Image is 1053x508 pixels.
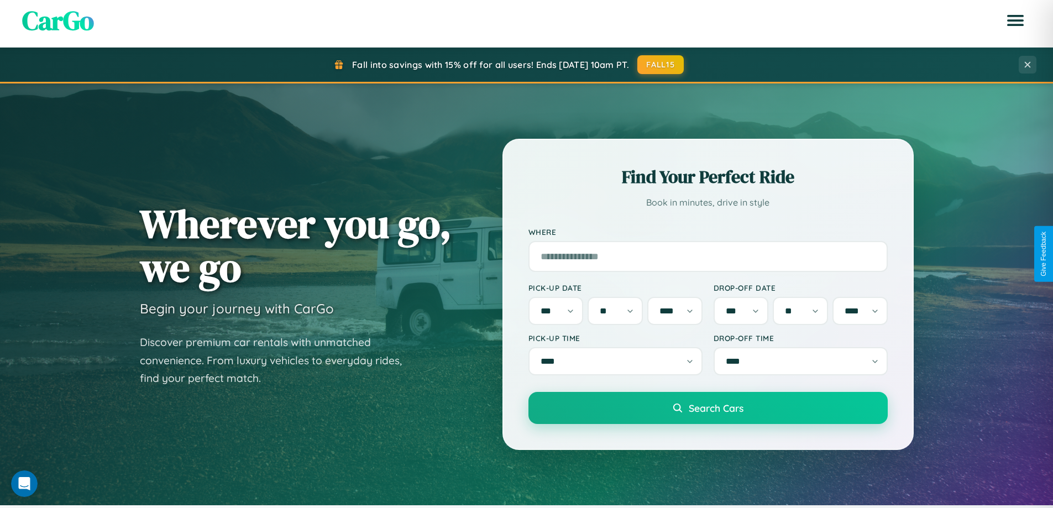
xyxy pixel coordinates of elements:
[140,202,452,289] h1: Wherever you go, we go
[528,333,703,343] label: Pick-up Time
[637,55,684,74] button: FALL15
[22,2,94,39] span: CarGo
[1000,5,1031,36] button: Open menu
[140,300,334,317] h3: Begin your journey with CarGo
[11,470,38,497] iframe: Intercom live chat
[528,392,888,424] button: Search Cars
[528,227,888,237] label: Where
[528,165,888,189] h2: Find Your Perfect Ride
[352,59,629,70] span: Fall into savings with 15% off for all users! Ends [DATE] 10am PT.
[528,195,888,211] p: Book in minutes, drive in style
[714,333,888,343] label: Drop-off Time
[1040,232,1047,276] div: Give Feedback
[528,283,703,292] label: Pick-up Date
[689,402,743,414] span: Search Cars
[140,333,416,387] p: Discover premium car rentals with unmatched convenience. From luxury vehicles to everyday rides, ...
[714,283,888,292] label: Drop-off Date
